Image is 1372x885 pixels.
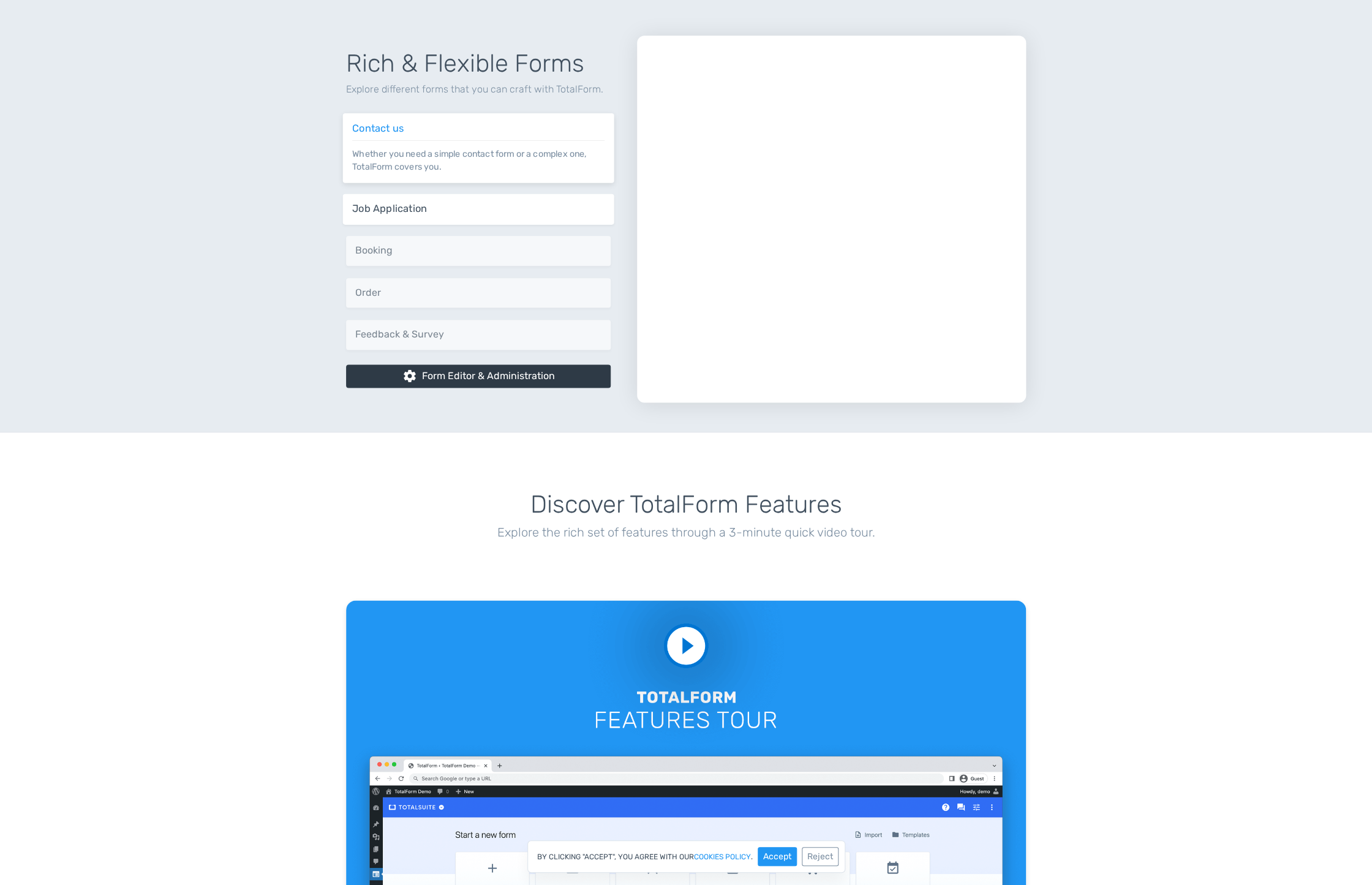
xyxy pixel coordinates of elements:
[802,847,839,866] button: Reject
[346,82,611,97] p: Explore different forms that you can craft with TotalForm.
[346,491,1026,518] h3: Discover TotalForm Features
[527,840,845,873] div: By clicking "Accept", you agree with our .
[352,203,605,214] h6: Job Application
[758,847,797,866] button: Accept
[352,140,605,173] p: Whether you need a simple contact form or a complex one, TotalForm covers you.
[355,340,601,341] p: Get better insights into your audience via feedback and surveys.
[346,523,1026,541] p: Explore the rich set of features through a 3-minute quick video tour.
[355,256,601,257] p: Offer your customers the ability to book a consultation through TotalForm.
[352,122,605,134] h6: Contact us
[355,298,601,298] p: Start selling your products and receiving orders quickly.
[346,364,611,388] a: settingsForm Editor & Administration
[694,853,751,861] a: cookies policy
[346,50,611,77] h1: Rich & Flexible Forms
[355,287,601,298] h6: Order
[355,329,601,340] h6: Feedback & Survey
[402,369,417,383] span: settings
[355,245,601,256] h6: Booking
